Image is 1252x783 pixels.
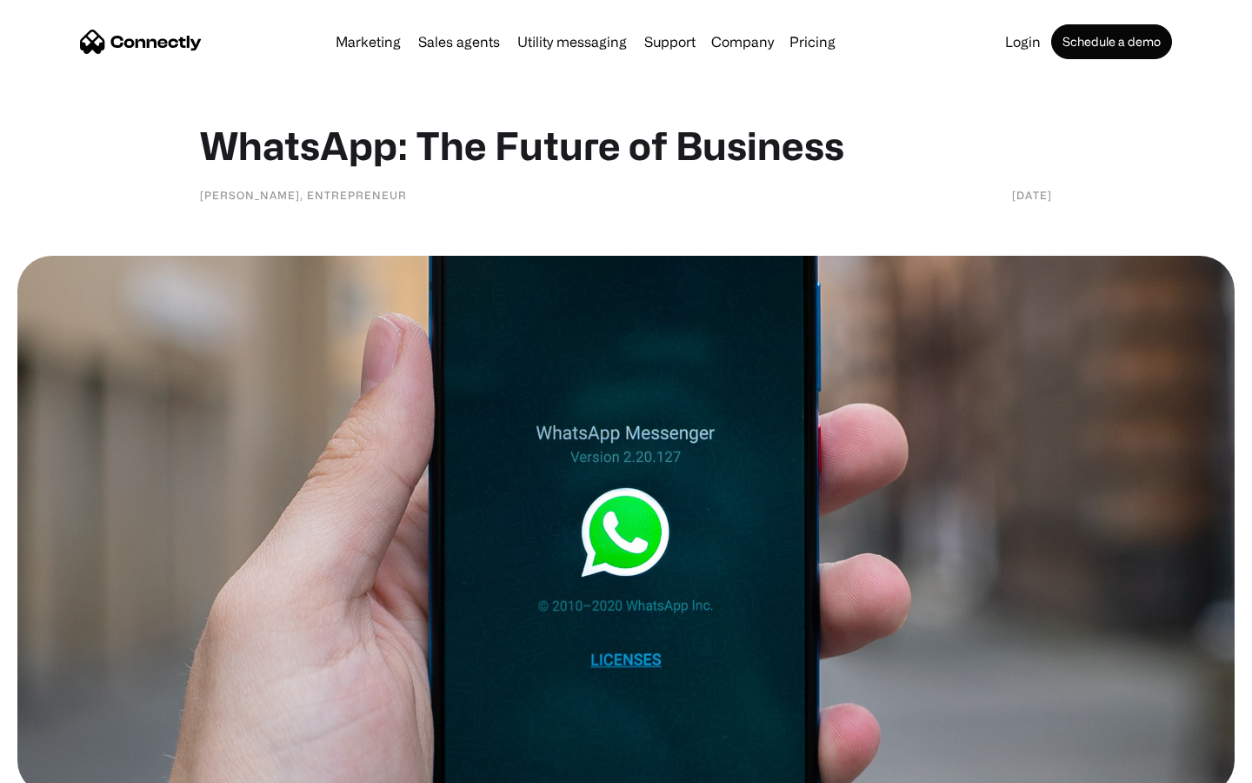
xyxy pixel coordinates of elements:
h1: WhatsApp: The Future of Business [200,122,1052,169]
a: Schedule a demo [1051,24,1172,59]
div: [PERSON_NAME], Entrepreneur [200,186,407,204]
a: Sales agents [411,35,507,49]
a: Utility messaging [510,35,634,49]
a: Marketing [329,35,408,49]
a: home [80,29,202,55]
a: Login [998,35,1048,49]
a: Pricing [782,35,842,49]
div: Company [706,30,779,54]
ul: Language list [35,753,104,777]
div: Company [711,30,774,54]
div: [DATE] [1012,186,1052,204]
aside: Language selected: English [17,753,104,777]
a: Support [637,35,703,49]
